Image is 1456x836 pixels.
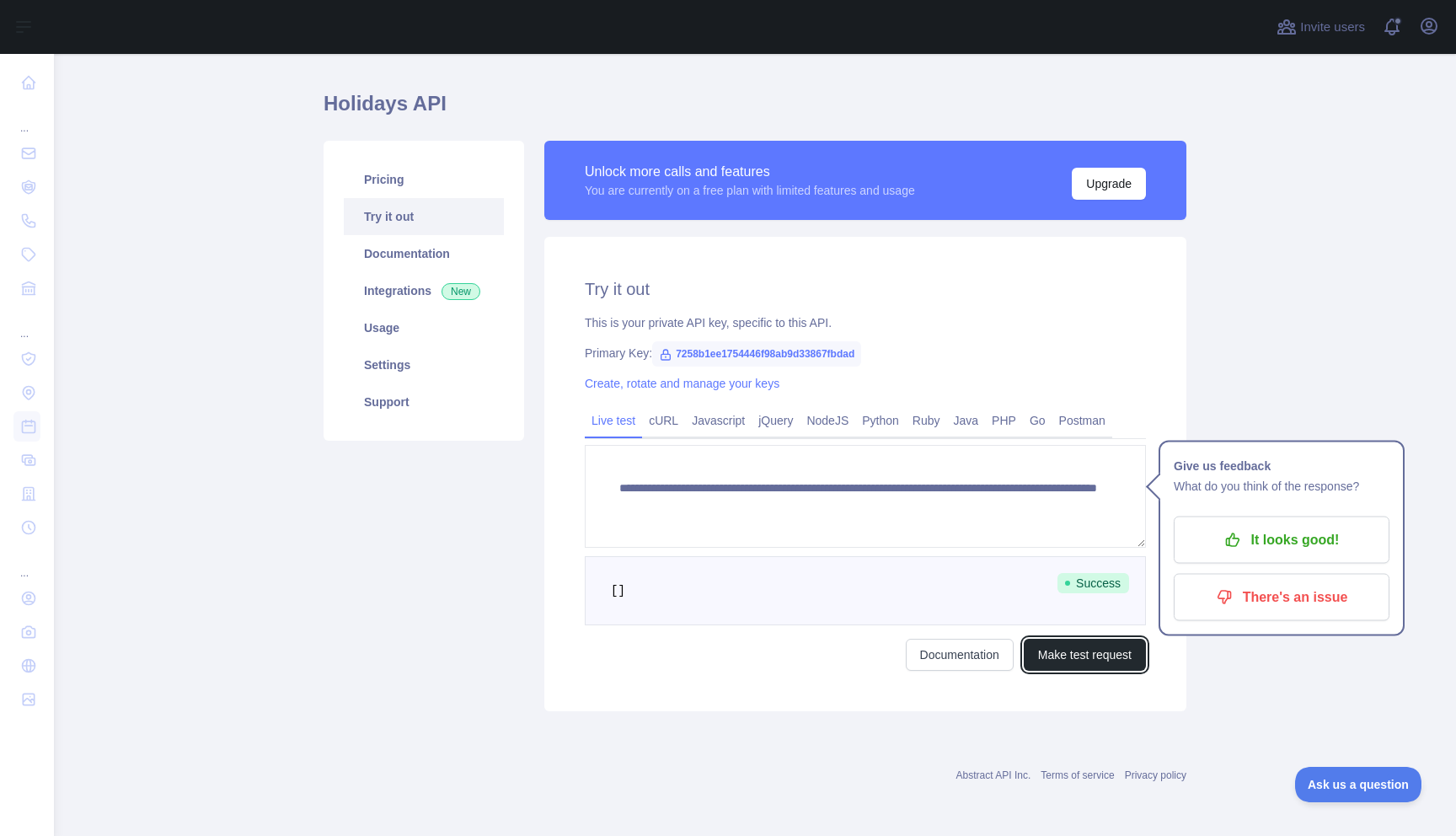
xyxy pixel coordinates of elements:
[611,584,625,598] span: []
[585,277,1146,301] h2: Try it out
[585,162,915,182] div: Unlock more calls and features
[344,161,504,198] a: Pricing
[344,198,504,235] a: Try it out
[344,235,504,272] a: Documentation
[1024,639,1146,671] button: Make test request
[906,407,947,434] a: Ruby
[1273,13,1368,40] button: Invite users
[13,101,40,135] div: ...
[585,407,642,434] a: Live test
[800,407,855,434] a: NodeJS
[324,90,1186,131] h1: Holidays API
[585,314,1146,331] div: This is your private API key, specific to this API.
[13,307,40,340] div: ...
[344,383,504,421] a: Support
[1057,573,1129,593] span: Success
[652,341,861,367] span: 7258b1ee1754446f98ab9d33867fbdad
[1295,767,1422,802] iframe: Toggle Customer Support
[1052,407,1112,434] a: Postman
[585,182,915,199] div: You are currently on a free plan with limited features and usage
[442,283,480,300] span: New
[585,377,779,390] a: Create, rotate and manage your keys
[947,407,986,434] a: Java
[1174,456,1389,476] h1: Give us feedback
[1174,476,1389,496] p: What do you think of the response?
[344,346,504,383] a: Settings
[344,272,504,309] a: Integrations New
[642,407,685,434] a: cURL
[985,407,1023,434] a: PHP
[344,309,504,346] a: Usage
[13,546,40,580] div: ...
[906,639,1014,671] a: Documentation
[1023,407,1052,434] a: Go
[855,407,906,434] a: Python
[956,769,1031,781] a: Abstract API Inc.
[685,407,752,434] a: Javascript
[1041,769,1114,781] a: Terms of service
[585,345,1146,362] div: Primary Key:
[1300,18,1365,37] span: Invite users
[1125,769,1186,781] a: Privacy policy
[752,407,800,434] a: jQuery
[1072,168,1146,200] button: Upgrade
